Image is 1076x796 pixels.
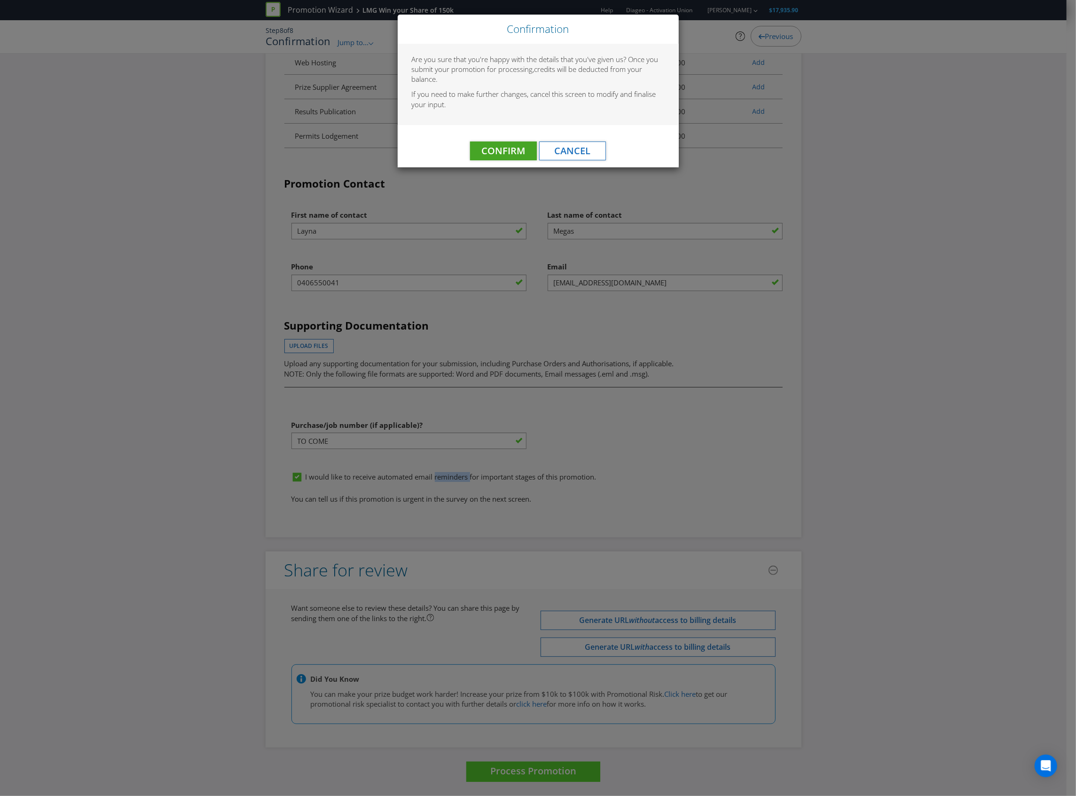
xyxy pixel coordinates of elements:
div: Open Intercom Messenger [1035,755,1057,777]
span: credits will be deducted from your balance [412,64,643,84]
button: Cancel [539,142,606,160]
p: If you need to make further changes, cancel this screen to modify and finalise your input. [412,89,665,110]
div: Close [398,15,679,44]
span: Are you sure that you're happy with the details that you've given us? Once you submit your promot... [412,55,659,74]
button: Confirm [470,142,537,160]
span: . [436,74,438,84]
span: Confirm [482,144,526,157]
span: Confirmation [507,22,569,36]
span: Cancel [555,144,591,157]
